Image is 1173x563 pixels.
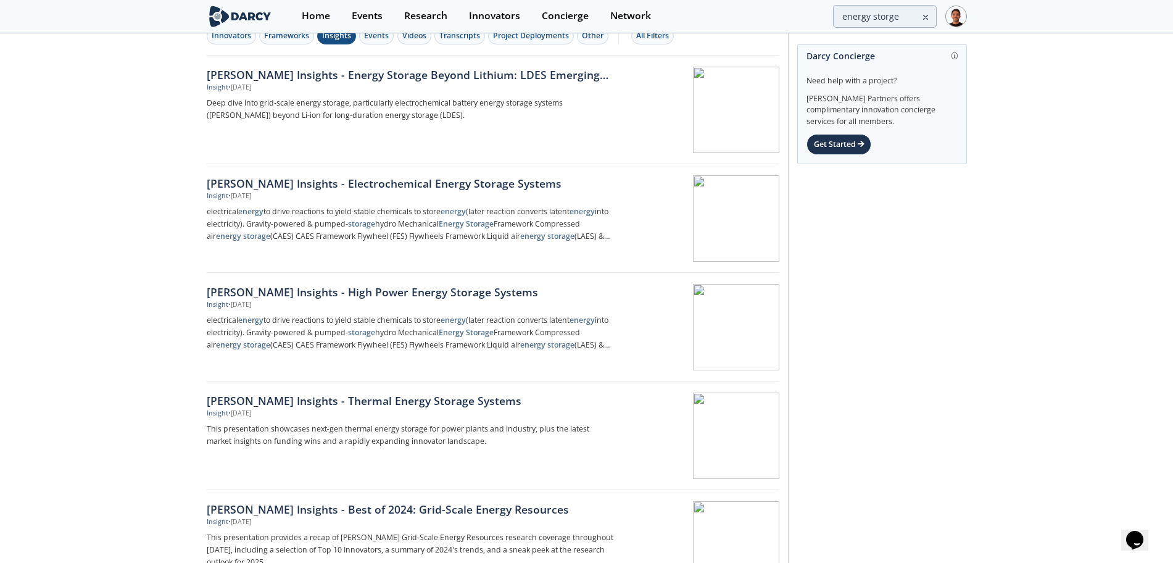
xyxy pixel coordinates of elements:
div: Innovators [469,11,520,21]
div: Insights [322,30,351,41]
strong: energy [216,340,241,350]
button: Innovators [207,28,256,44]
div: Research [404,11,447,21]
strong: energy [570,206,595,217]
strong: energy [216,231,241,241]
strong: energy [238,315,263,325]
iframe: chat widget [1121,514,1161,551]
div: [PERSON_NAME] Insights - Electrochemical Energy Storage Systems [207,175,615,191]
strong: storage [547,231,574,241]
div: • [DATE] [228,83,251,93]
div: Network [610,11,651,21]
strong: storage [243,340,270,350]
input: Advanced Search [833,5,937,28]
button: Events [359,28,394,44]
div: Innovators [212,30,251,41]
div: Insight [207,83,228,93]
a: [PERSON_NAME] Insights - High Power Energy Storage Systems Insight •[DATE] electricalenergyto dri... [207,273,779,382]
p: electrical to drive reactions to yield stable chemicals to store (later reaction converts latent ... [207,314,615,351]
p: Deep dive into grid-scale energy storage, particularly electrochemical battery energy storage sys... [207,97,615,122]
div: Insight [207,191,228,201]
button: Transcripts [434,28,485,44]
div: [PERSON_NAME] Partners offers complimentary innovation concierge services for all members. [806,86,958,127]
strong: Storage [466,219,494,229]
div: Get Started [806,134,871,155]
div: [PERSON_NAME] Insights - Energy Storage Beyond Lithium: LDES Emerging Battery Chemistries [207,67,615,83]
img: logo-wide.svg [207,6,274,27]
button: Project Deployments [488,28,574,44]
strong: energy [570,315,595,325]
a: [PERSON_NAME] Insights - Energy Storage Beyond Lithium: LDES Emerging Battery Chemistries Insight... [207,56,779,164]
strong: energy [441,315,466,325]
div: • [DATE] [228,409,251,419]
button: Videos [397,28,431,44]
div: Frameworks [264,30,309,41]
strong: storage [348,327,375,338]
div: Darcy Concierge [806,45,958,67]
div: Events [352,11,383,21]
div: • [DATE] [228,300,251,310]
button: Other [577,28,608,44]
a: [PERSON_NAME] Insights - Thermal Energy Storage Systems Insight •[DATE] This presentation showcas... [207,382,779,490]
div: Events [364,30,389,41]
button: Insights [317,28,356,44]
img: information.svg [951,52,958,59]
strong: Energy [439,219,464,229]
button: All Filters [631,28,674,44]
img: Profile [945,6,967,27]
div: Transcripts [439,30,480,41]
div: Insight [207,409,228,419]
button: Frameworks [259,28,314,44]
div: Other [582,30,603,41]
a: [PERSON_NAME] Insights - Electrochemical Energy Storage Systems Insight •[DATE] electricalenergyt... [207,164,779,273]
strong: energy [520,231,545,241]
div: • [DATE] [228,191,251,201]
div: All Filters [636,30,669,41]
div: • [DATE] [228,517,251,527]
strong: storage [348,219,375,229]
strong: Energy [439,327,464,338]
strong: storage [243,231,270,241]
div: Home [302,11,330,21]
div: [PERSON_NAME] Insights - Thermal Energy Storage Systems [207,393,615,409]
div: Project Deployments [493,30,569,41]
div: Concierge [542,11,589,21]
strong: Storage [466,327,494,338]
strong: energy [520,340,545,350]
div: [PERSON_NAME] Insights - High Power Energy Storage Systems [207,284,615,300]
div: Insight [207,300,228,310]
strong: storage [547,340,574,350]
p: electrical to drive reactions to yield stable chemicals to store (later reaction converts latent ... [207,206,615,243]
strong: energy [238,206,263,217]
p: This presentation showcases next‑gen thermal energy storage for power plants and industry, plus t... [207,423,615,448]
div: Need help with a project? [806,67,958,86]
div: [PERSON_NAME] Insights - Best of 2024: Grid-Scale Energy Resources [207,501,615,517]
strong: energy [441,206,466,217]
div: Videos [402,30,426,41]
div: Insight [207,517,228,527]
